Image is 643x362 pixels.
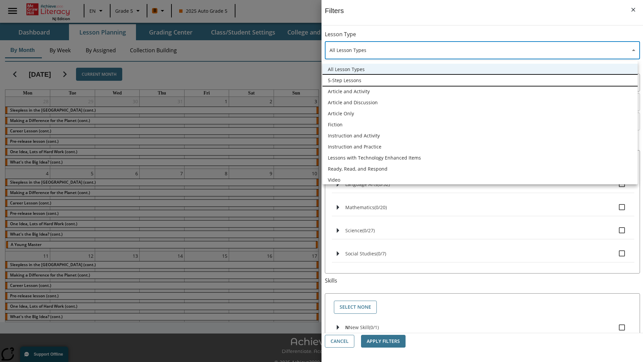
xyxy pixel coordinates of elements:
[323,163,638,174] li: Ready, Read, and Respond
[323,108,638,119] li: Article Only
[323,97,638,108] li: Article and Discussion
[323,64,638,75] li: All Lesson Types
[323,130,638,141] li: Instruction and Activity
[323,61,638,188] ul: Select a lesson type
[323,152,638,163] li: Lessons with Technology Enhanced Items
[323,119,638,130] li: Fiction
[323,75,638,86] li: 5-Step Lessons
[323,141,638,152] li: Instruction and Practice
[323,86,638,97] li: Article and Activity
[323,174,638,185] li: Video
